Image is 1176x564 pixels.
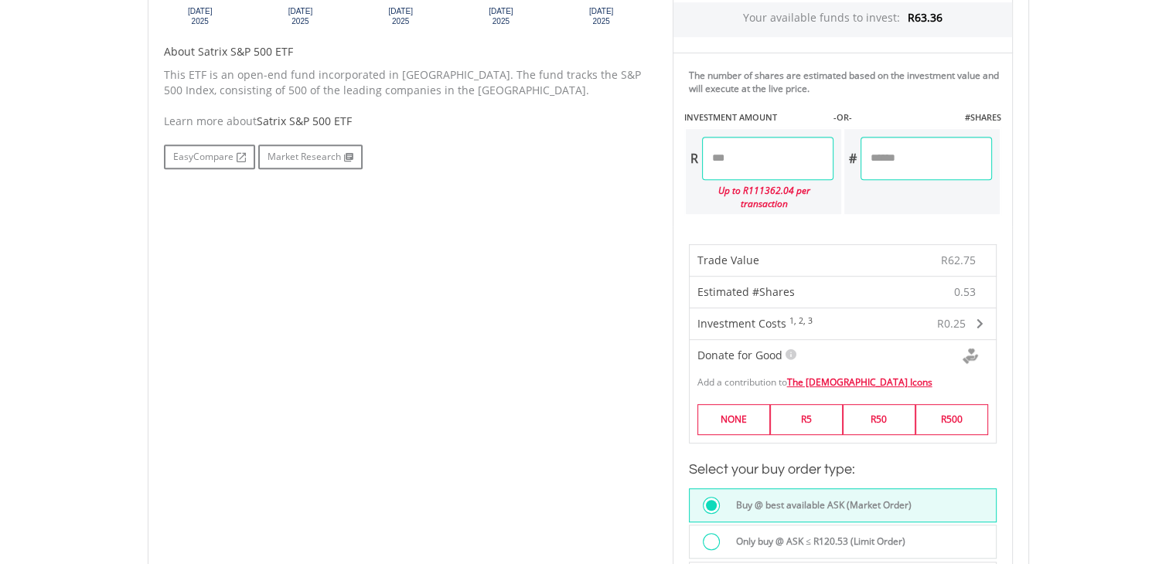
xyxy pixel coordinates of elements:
[684,111,777,124] label: INVESTMENT AMOUNT
[697,348,782,362] span: Donate for Good
[388,7,413,25] text: [DATE] 2025
[673,2,1012,37] div: Your available funds to invest:
[187,7,212,25] text: [DATE] 2025
[686,137,702,180] div: R
[690,368,996,389] div: Add a contribution to
[164,114,649,129] div: Learn more about
[964,111,1000,124] label: #SHARES
[908,10,943,25] span: R63.36
[954,284,976,300] span: 0.53
[257,114,352,128] span: Satrix S&P 500 ETF
[697,316,786,331] span: Investment Costs
[258,144,363,169] a: Market Research
[588,7,613,25] text: [DATE] 2025
[697,284,795,299] span: Estimated #Shares
[689,459,997,481] h3: Select your buy order type:
[844,137,861,180] div: #
[843,404,915,434] label: R50
[686,180,833,214] div: Up to R111362.04 per transaction
[789,315,813,326] sup: 1, 2, 3
[697,404,770,434] label: NONE
[164,67,649,98] p: This ETF is an open-end fund incorporated in [GEOGRAPHIC_DATA]. The fund tracks the S&P 500 Index...
[941,253,976,267] span: R62.75
[937,316,966,331] span: R0.25
[963,348,978,364] img: Donte For Good
[164,144,255,169] a: EasyCompare
[727,497,912,514] label: Buy @ best available ASK (Market Order)
[697,253,759,267] span: Trade Value
[770,404,843,434] label: R5
[915,404,988,434] label: R500
[787,375,932,389] a: The [DEMOGRAPHIC_DATA] Icons
[689,69,1006,95] div: The number of shares are estimated based on the investment value and will execute at the live price.
[489,7,513,25] text: [DATE] 2025
[833,111,851,124] label: -OR-
[288,7,312,25] text: [DATE] 2025
[164,44,649,59] h5: About Satrix S&P 500 ETF
[727,533,905,550] label: Only buy @ ASK ≤ R120.53 (Limit Order)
